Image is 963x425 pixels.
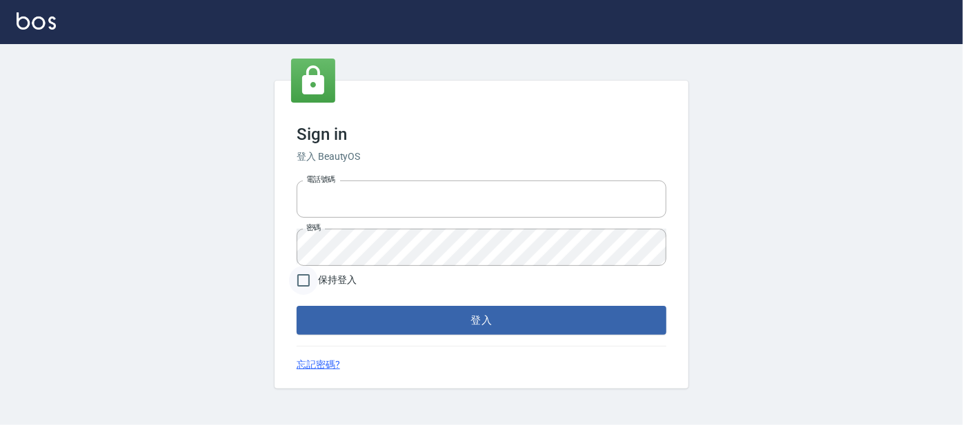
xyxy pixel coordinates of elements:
[318,273,357,287] span: 保持登入
[297,357,340,372] a: 忘記密碼?
[297,125,666,144] h3: Sign in
[297,149,666,164] h6: 登入 BeautyOS
[297,306,666,335] button: 登入
[17,12,56,30] img: Logo
[306,174,335,185] label: 電話號碼
[306,222,321,233] label: 密碼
